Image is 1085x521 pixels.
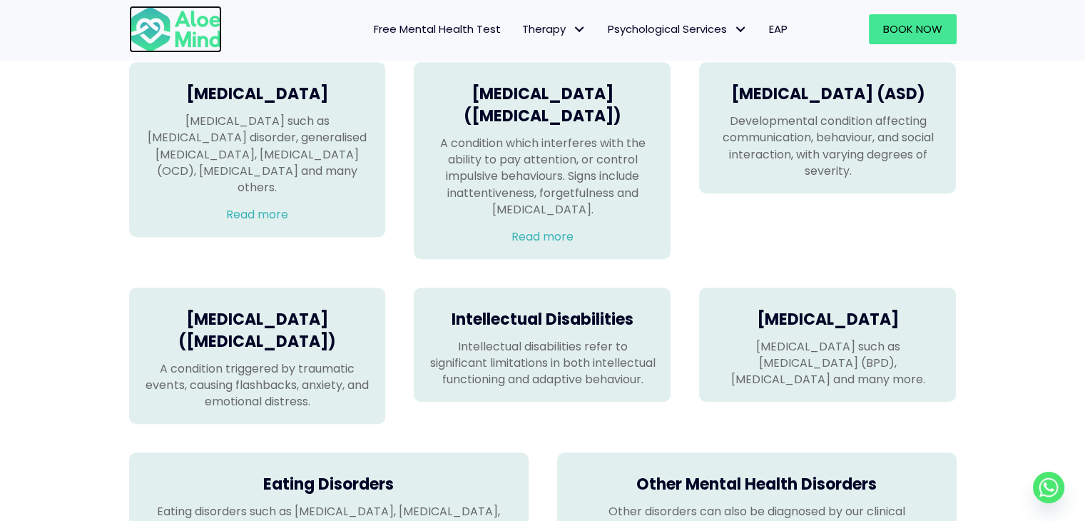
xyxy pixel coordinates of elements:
[758,14,798,44] a: EAP
[569,19,590,40] span: Therapy: submenu
[428,338,656,388] p: Intellectual disabilities refer to significant limitations in both intellectual functioning and a...
[363,14,511,44] a: Free Mental Health Test
[713,338,942,388] p: [MEDICAL_DATA] such as [MEDICAL_DATA] (BPD), [MEDICAL_DATA] and many more.
[769,21,788,36] span: EAP
[428,309,656,331] h4: Intellectual Disabilities
[713,113,942,179] p: Developmental condition affecting communication, behaviour, and social interaction, with varying ...
[143,113,372,196] p: [MEDICAL_DATA] such as [MEDICAL_DATA] disorder, generalised [MEDICAL_DATA], [MEDICAL_DATA] (OCD),...
[571,474,942,496] h4: Other Mental Health Disorders
[597,14,758,44] a: Psychological ServicesPsychological Services: submenu
[713,309,942,331] h4: [MEDICAL_DATA]
[143,84,372,106] h4: [MEDICAL_DATA]
[374,21,501,36] span: Free Mental Health Test
[522,21,586,36] span: Therapy
[883,21,942,36] span: Book Now
[713,84,942,106] h4: [MEDICAL_DATA] (ASD)
[608,21,748,36] span: Psychological Services
[143,474,514,496] h4: Eating Disorders
[143,309,372,353] h4: [MEDICAL_DATA] ([MEDICAL_DATA])
[1033,472,1064,503] a: Whatsapp
[129,6,222,53] img: Aloe Mind Malaysia | Mental Healthcare Services in Malaysia and Singapore
[240,14,798,44] nav: Menu
[428,135,656,218] p: A condition which interferes with the ability to pay attention, or control impulsive behaviours. ...
[869,14,957,44] a: Book Now
[428,84,656,128] h4: [MEDICAL_DATA] ([MEDICAL_DATA])
[143,360,372,410] p: A condition triggered by traumatic events, causing flashbacks, anxiety, and emotional distress.
[511,14,597,44] a: TherapyTherapy: submenu
[511,228,574,245] a: Read more
[730,19,751,40] span: Psychological Services: submenu
[226,206,288,223] a: Read more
